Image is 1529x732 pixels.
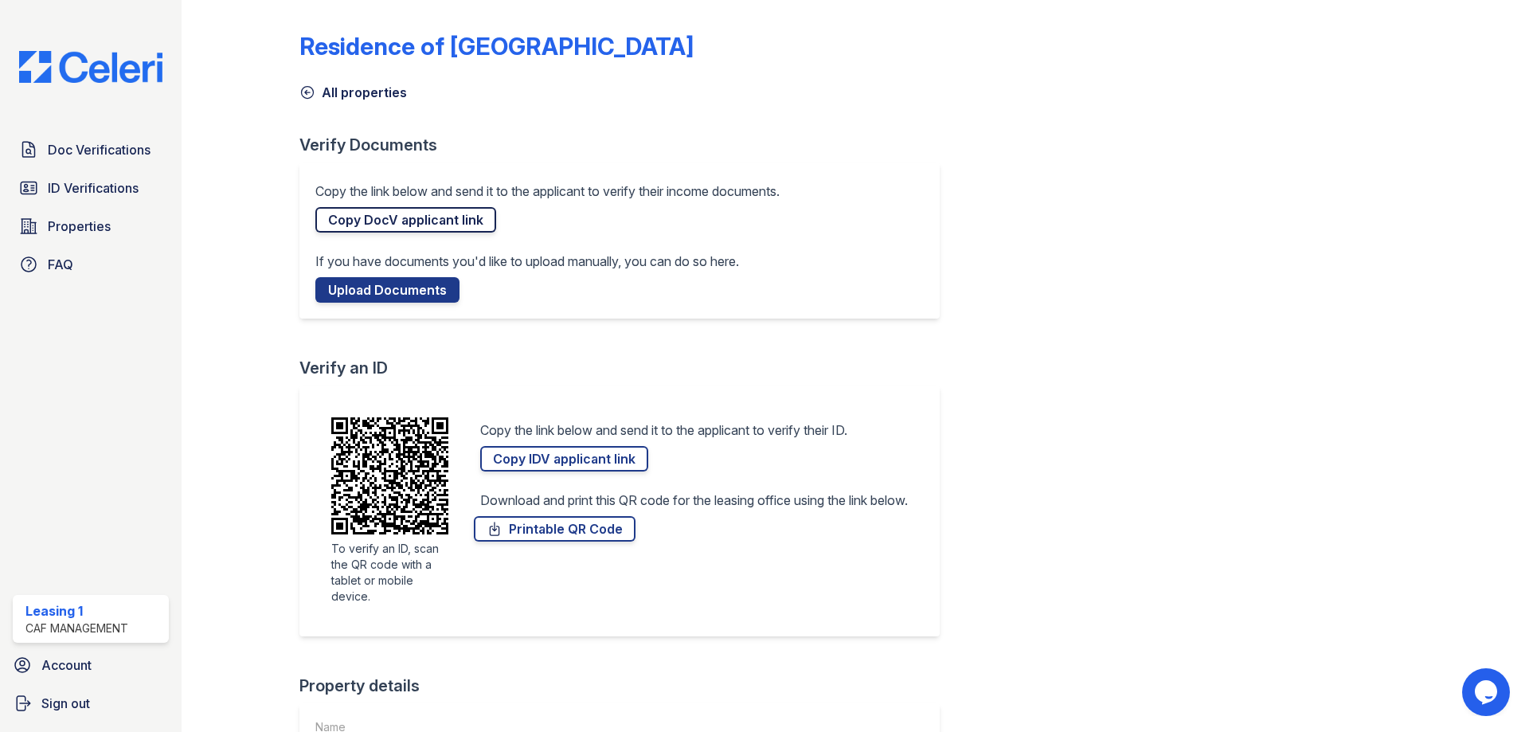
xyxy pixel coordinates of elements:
[299,134,952,156] div: Verify Documents
[13,134,169,166] a: Doc Verifications
[299,357,952,379] div: Verify an ID
[48,217,111,236] span: Properties
[25,620,128,636] div: CAF Management
[480,421,847,440] p: Copy the link below and send it to the applicant to verify their ID.
[315,277,459,303] a: Upload Documents
[6,51,175,83] img: CE_Logo_Blue-a8612792a0a2168367f1c8372b55b34899dd931a85d93a1a3d3e32e68fde9ad4.png
[299,83,407,102] a: All properties
[299,675,952,697] div: Property details
[480,446,648,472] a: Copy IDV applicant link
[13,210,169,242] a: Properties
[41,694,90,713] span: Sign out
[6,649,175,681] a: Account
[13,249,169,280] a: FAQ
[48,140,151,159] span: Doc Verifications
[299,32,694,61] div: Residence of [GEOGRAPHIC_DATA]
[331,541,448,605] div: To verify an ID, scan the QR code with a tablet or mobile device.
[13,172,169,204] a: ID Verifications
[474,516,635,542] a: Printable QR Code
[315,207,496,233] a: Copy DocV applicant link
[480,491,908,510] p: Download and print this QR code for the leasing office using the link below.
[41,656,92,675] span: Account
[25,601,128,620] div: Leasing 1
[6,687,175,719] a: Sign out
[1462,668,1513,716] iframe: chat widget
[315,182,780,201] p: Copy the link below and send it to the applicant to verify their income documents.
[48,178,139,198] span: ID Verifications
[48,255,73,274] span: FAQ
[315,252,739,271] p: If you have documents you'd like to upload manually, you can do so here.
